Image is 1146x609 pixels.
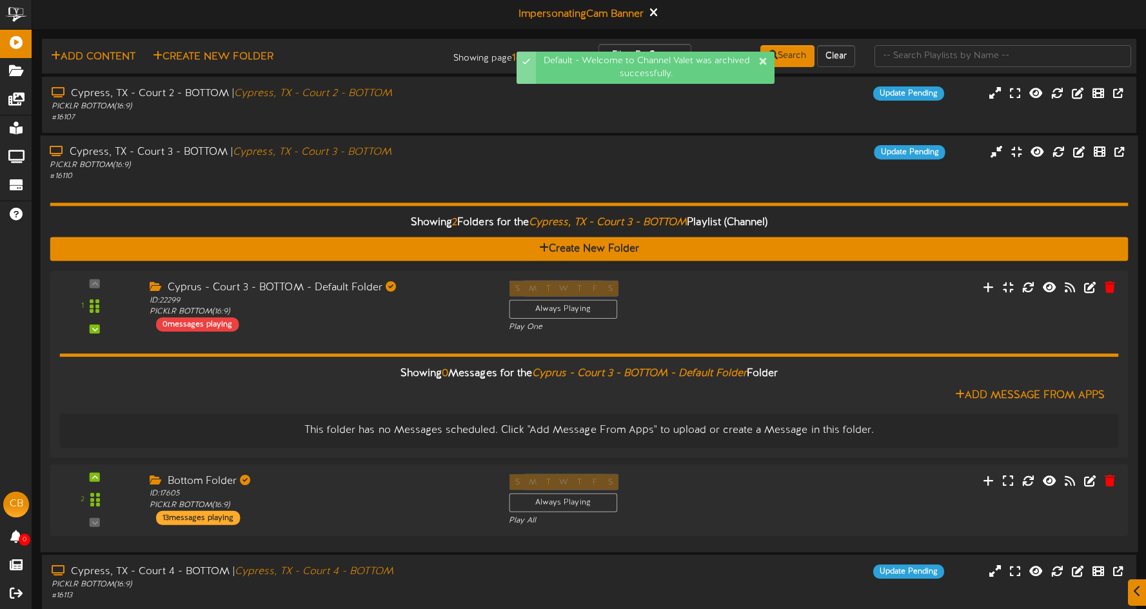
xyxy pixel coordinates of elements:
[50,237,1128,261] button: Create New Folder
[452,217,457,228] span: 2
[19,534,30,546] span: 0
[50,145,488,160] div: Cypress, TX - Court 3 - BOTTOM |
[874,145,945,159] div: Update Pending
[150,488,489,510] div: ID: 17605 PICKLR BOTTOM ( 16:9 )
[50,171,488,182] div: # 16110
[50,360,1128,388] div: Showing Messages for the Folder
[873,564,944,579] div: Update Pending
[50,160,488,171] div: PICKLR BOTTOM ( 16:9 )
[47,49,139,65] button: Add Content
[874,45,1131,67] input: -- Search Playlists by Name --
[149,49,277,65] button: Create New Folder
[234,88,392,99] i: Cypress, TX - Court 2 - BOTTOM
[760,45,815,67] button: Search
[52,564,488,579] div: Cypress, TX - Court 4 - BOTTOM |
[52,590,488,601] div: # 16113
[529,217,687,228] i: Cypress, TX - Court 3 - BOTTOM
[3,492,29,517] div: CB
[52,101,488,112] div: PICKLR BOTTOM ( 16:9 )
[405,44,589,66] div: Showing page of for results
[509,493,617,512] div: Always Playing
[509,322,759,333] div: Play One
[509,299,617,318] div: Always Playing
[512,52,516,64] strong: 1
[873,86,944,101] div: Update Pending
[509,515,759,526] div: Play All
[52,579,488,590] div: PICKLR BOTTOM ( 16:9 )
[442,368,448,379] span: 0
[817,45,855,67] button: Clear
[536,52,775,84] div: Default - Welcome to Channel Valet was archived successfully.
[532,368,747,379] i: Cyprus - Court 3 - BOTTOM - Default Folder
[150,280,489,295] div: Cyprus - Court 3 - BOTTOM - Default Folder
[40,209,1138,237] div: Showing Folders for the Playlist (Channel)
[758,55,768,68] div: Dismiss this notification
[233,146,391,158] i: Cypress, TX - Court 3 - BOTTOM
[52,86,488,101] div: Cypress, TX - Court 2 - BOTTOM |
[150,295,489,317] div: ID: 22299 PICKLR BOTTOM ( 16:9 )
[70,423,1109,438] div: This folder has no Messages scheduled. Click "Add Message From Apps" to upload or create a Messag...
[156,510,240,524] div: 13 messages playing
[235,566,393,577] i: Cypress, TX - Court 4 - BOTTOM
[951,388,1109,404] button: Add Message From Apps
[52,112,488,123] div: # 16107
[150,474,489,488] div: Bottom Folder
[156,317,239,332] div: 0 messages playing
